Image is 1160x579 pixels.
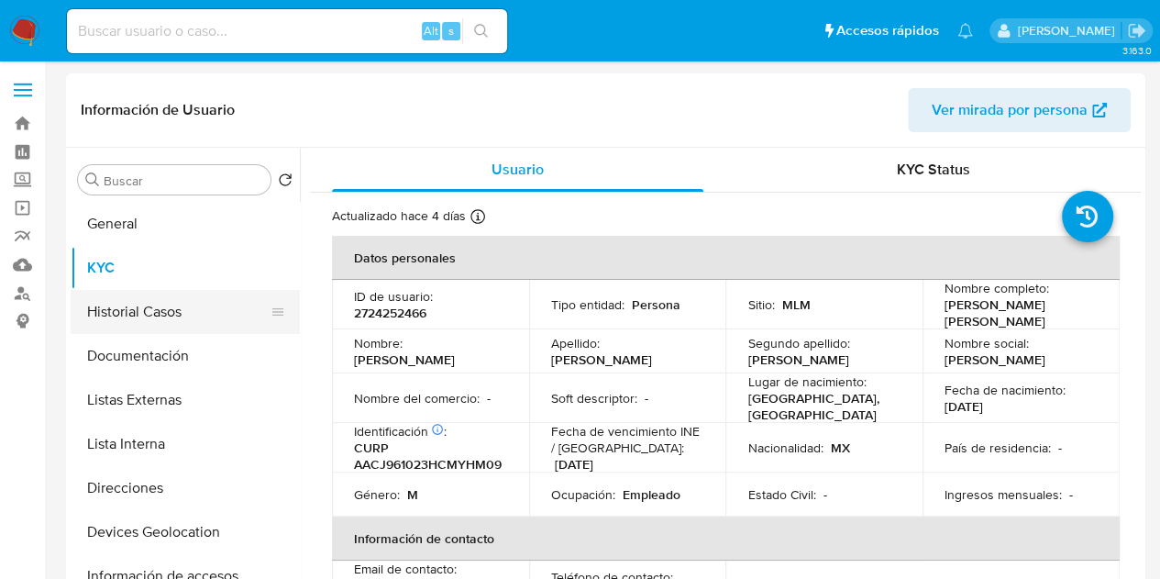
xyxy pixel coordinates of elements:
[71,378,300,422] button: Listas Externas
[747,440,823,456] p: Nacionalidad :
[462,18,500,44] button: search-icon
[623,486,680,503] p: Empleado
[487,390,491,406] p: -
[332,517,1120,561] th: Información de contacto
[945,486,1062,503] p: Ingresos mensuales :
[945,296,1090,329] p: [PERSON_NAME] [PERSON_NAME]
[354,288,433,305] p: ID de usuario :
[945,440,1051,456] p: País de residencia :
[448,22,454,39] span: s
[71,422,300,466] button: Lista Interna
[830,440,849,456] p: MX
[1069,486,1073,503] p: -
[945,382,1066,398] p: Fecha de nacimiento :
[407,486,418,503] p: M
[71,202,300,246] button: General
[957,23,973,39] a: Notificaciones
[945,351,1045,368] p: [PERSON_NAME]
[747,390,893,423] p: [GEOGRAPHIC_DATA], [GEOGRAPHIC_DATA]
[1017,22,1121,39] p: loui.hernandezrodriguez@mercadolibre.com.mx
[823,486,826,503] p: -
[67,19,507,43] input: Buscar usuario o caso...
[632,296,680,313] p: Persona
[1058,440,1062,456] p: -
[932,88,1088,132] span: Ver mirada por persona
[492,159,544,180] span: Usuario
[424,22,438,39] span: Alt
[278,173,293,193] button: Volver al orden por defecto
[71,246,300,290] button: KYC
[945,398,983,415] p: [DATE]
[354,305,426,321] p: 2724252466
[836,21,939,40] span: Accesos rápidos
[71,510,300,554] button: Devices Geolocation
[551,390,637,406] p: Soft descriptor :
[555,456,593,473] p: [DATE]
[781,296,810,313] p: MLM
[354,440,502,473] p: CURP AACJ961023HCMYHM09
[551,351,652,368] p: [PERSON_NAME]
[945,335,1029,351] p: Nombre social :
[747,351,848,368] p: [PERSON_NAME]
[332,236,1120,280] th: Datos personales
[645,390,648,406] p: -
[85,173,100,187] button: Buscar
[354,390,480,406] p: Nombre del comercio :
[551,335,600,351] p: Apellido :
[104,173,263,189] input: Buscar
[747,335,849,351] p: Segundo apellido :
[551,296,624,313] p: Tipo entidad :
[332,207,466,225] p: Actualizado hace 4 días
[945,280,1049,296] p: Nombre completo :
[354,351,455,368] p: [PERSON_NAME]
[747,296,774,313] p: Sitio :
[71,334,300,378] button: Documentación
[897,159,970,180] span: KYC Status
[71,290,285,334] button: Historial Casos
[354,335,403,351] p: Nombre :
[354,486,400,503] p: Género :
[551,423,704,456] p: Fecha de vencimiento INE / [GEOGRAPHIC_DATA] :
[71,466,300,510] button: Direcciones
[747,373,866,390] p: Lugar de nacimiento :
[908,88,1131,132] button: Ver mirada por persona
[81,101,235,119] h1: Información de Usuario
[551,486,615,503] p: Ocupación :
[354,561,457,577] p: Email de contacto :
[354,423,447,440] p: Identificación :
[1127,21,1146,40] a: Salir
[747,486,815,503] p: Estado Civil :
